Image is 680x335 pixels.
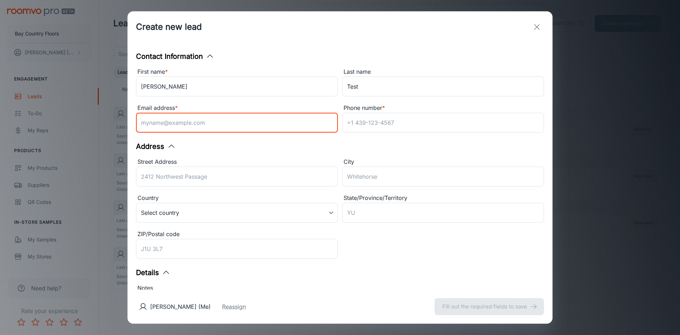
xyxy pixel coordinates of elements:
div: Email address [136,104,338,113]
input: J1U 3L7 [136,239,338,259]
div: Notes [136,284,544,293]
div: Street Address [136,157,338,167]
div: City [342,157,544,167]
div: Country [136,194,338,203]
button: Details [136,267,170,278]
div: State/Province/Territory [342,194,544,203]
input: 2412 Northwest Passage [136,167,338,186]
input: YU [342,203,544,223]
h1: Create new lead [136,21,202,33]
button: Contact Information [136,51,214,62]
input: Whitehorse [342,167,544,186]
input: Doe [342,77,544,96]
input: +1 439-123-4567 [342,113,544,133]
div: Last name [342,67,544,77]
p: [PERSON_NAME] (Me) [150,302,211,311]
div: Phone number [342,104,544,113]
input: John [136,77,338,96]
div: First name [136,67,338,77]
div: ZIP/Postal code [136,230,338,239]
input: myname@example.com [136,113,338,133]
button: exit [530,20,544,34]
button: Reassign [222,302,246,311]
button: Address [136,141,176,152]
div: Select country [136,203,338,223]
